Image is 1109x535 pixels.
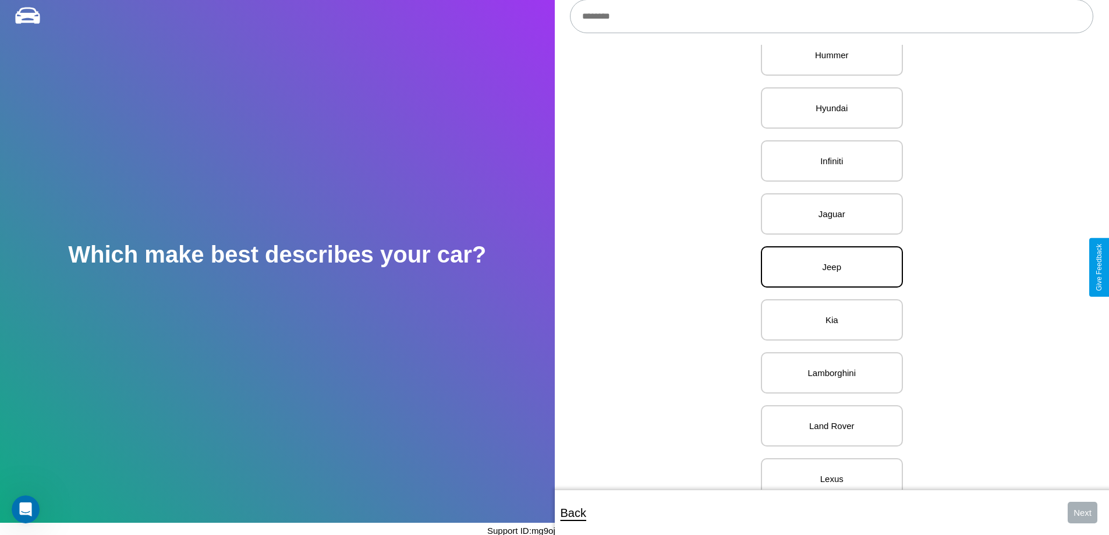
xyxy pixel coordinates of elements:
[774,471,890,487] p: Lexus
[561,502,586,523] p: Back
[1068,502,1097,523] button: Next
[774,100,890,116] p: Hyundai
[774,47,890,63] p: Hummer
[12,495,40,523] iframe: Intercom live chat
[1095,244,1103,291] div: Give Feedback
[68,242,486,268] h2: Which make best describes your car?
[774,312,890,328] p: Kia
[774,365,890,381] p: Lamborghini
[774,206,890,222] p: Jaguar
[774,259,890,275] p: Jeep
[774,418,890,434] p: Land Rover
[774,153,890,169] p: Infiniti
